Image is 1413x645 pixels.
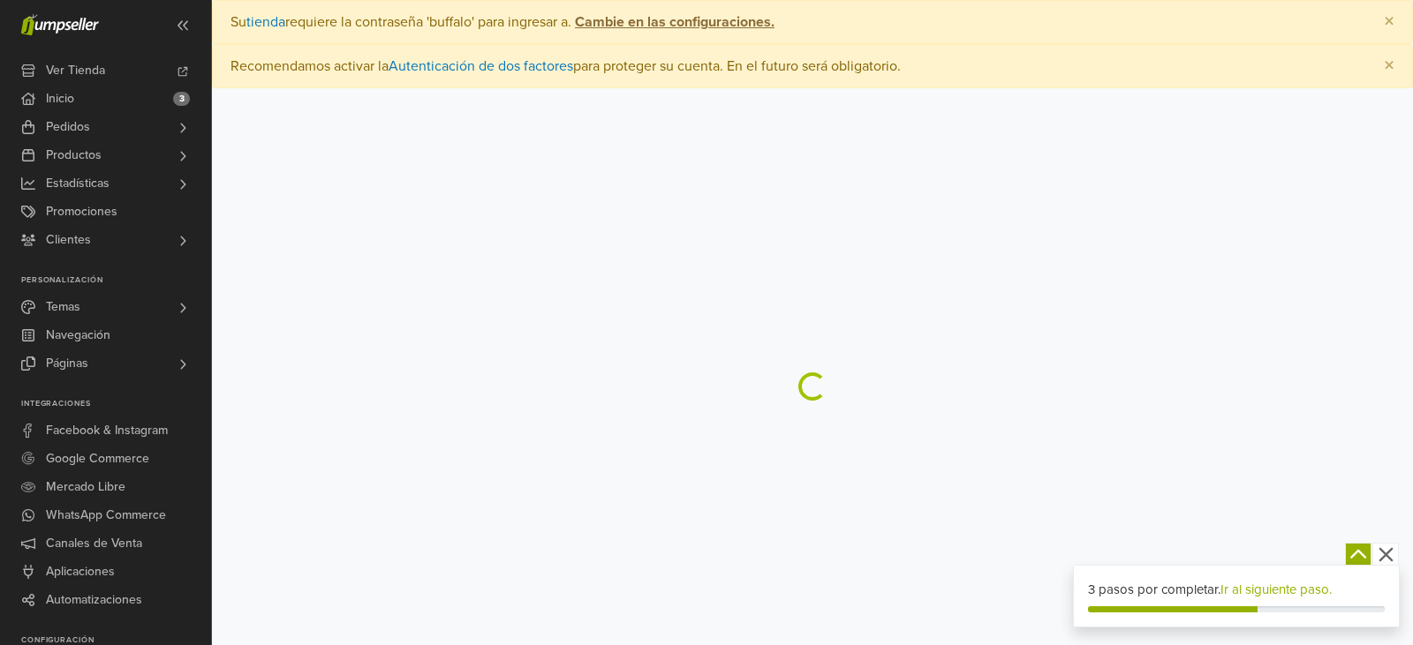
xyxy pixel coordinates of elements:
span: Productos [46,141,102,169]
a: Ir al siguiente paso. [1220,581,1332,597]
button: Close [1366,1,1412,43]
a: Autenticación de dos factores [389,57,573,75]
div: 3 pasos por completar. [1088,580,1385,600]
span: Canales de Venta [46,529,142,558]
a: Cambie en las configuraciones. [571,13,775,31]
span: Mercado Libre [46,473,125,501]
span: Google Commerce [46,445,149,473]
span: Facebook & Instagram [46,416,168,445]
span: Pedidos [46,113,90,141]
button: Close [1366,45,1412,87]
span: Promociones [46,198,117,226]
span: Páginas [46,349,88,378]
span: WhatsApp Commerce [46,501,166,529]
span: Estadísticas [46,169,110,198]
span: × [1384,9,1394,34]
span: Aplicaciones [46,558,115,586]
a: tienda [246,13,285,31]
span: × [1384,53,1394,79]
p: Integraciones [21,399,211,409]
span: Navegación [46,321,110,349]
span: Temas [46,293,80,321]
span: Inicio [46,85,74,113]
p: Personalización [21,275,211,286]
span: Automatizaciones [46,586,142,614]
span: Ver Tienda [46,56,105,85]
span: Clientes [46,226,91,254]
span: 3 [173,92,190,106]
strong: Cambie en las configuraciones. [575,13,775,31]
div: Recomendamos activar la para proteger su cuenta. En el futuro será obligatorio. [212,44,1413,88]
